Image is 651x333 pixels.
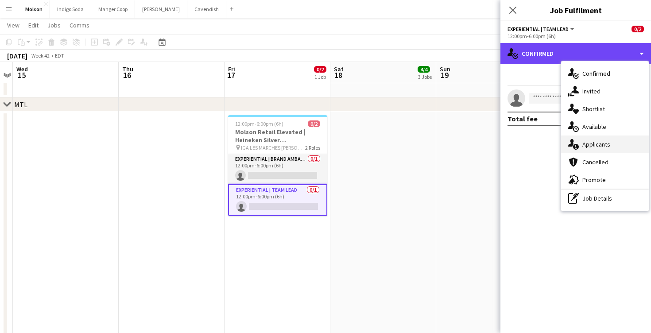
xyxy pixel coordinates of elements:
[582,105,605,113] span: Shortlist
[50,0,91,18] button: Indigo Soda
[508,26,576,32] button: Experiential | Team Lead
[227,70,235,80] span: 17
[228,154,327,184] app-card-role: Experiential | Brand Ambassador0/112:00pm-6:00pm (6h)
[29,52,51,59] span: Week 42
[44,19,64,31] a: Jobs
[582,140,610,148] span: Applicants
[561,190,649,207] div: Job Details
[632,26,644,32] span: 0/2
[122,65,133,73] span: Thu
[7,51,27,60] div: [DATE]
[508,26,569,32] span: Experiential | Team Lead
[228,65,235,73] span: Fri
[582,70,610,77] span: Confirmed
[333,70,344,80] span: 18
[91,0,135,18] button: Manger Coop
[500,43,651,64] div: Confirmed
[15,70,28,80] span: 15
[241,144,305,151] span: IGA LES MARCHES [PERSON_NAME]
[440,65,450,73] span: Sun
[582,158,608,166] span: Cancelled
[314,74,326,80] div: 1 Job
[228,128,327,144] h3: Molson Retail Elevated | Heineken Silver ([GEOGRAPHIC_DATA], [GEOGRAPHIC_DATA])
[18,0,50,18] button: Molson
[582,176,606,184] span: Promote
[47,21,61,29] span: Jobs
[4,19,23,31] a: View
[500,4,651,16] h3: Job Fulfilment
[438,70,450,80] span: 19
[14,100,27,109] div: MTL
[187,0,226,18] button: Cavendish
[228,115,327,216] app-job-card: 12:00pm-6:00pm (6h)0/2Molson Retail Elevated | Heineken Silver ([GEOGRAPHIC_DATA], [GEOGRAPHIC_DA...
[418,66,430,73] span: 4/4
[582,123,606,131] span: Available
[135,0,187,18] button: [PERSON_NAME]
[305,144,320,151] span: 2 Roles
[16,65,28,73] span: Wed
[308,120,320,127] span: 0/2
[28,21,39,29] span: Edit
[508,33,644,39] div: 12:00pm-6:00pm (6h)
[7,21,19,29] span: View
[508,114,538,123] div: Total fee
[228,184,327,216] app-card-role: Experiential | Team Lead0/112:00pm-6:00pm (6h)
[66,19,93,31] a: Comms
[55,52,64,59] div: EDT
[121,70,133,80] span: 16
[582,87,601,95] span: Invited
[334,65,344,73] span: Sat
[314,66,326,73] span: 0/2
[70,21,89,29] span: Comms
[25,19,42,31] a: Edit
[418,74,432,80] div: 3 Jobs
[235,120,283,127] span: 12:00pm-6:00pm (6h)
